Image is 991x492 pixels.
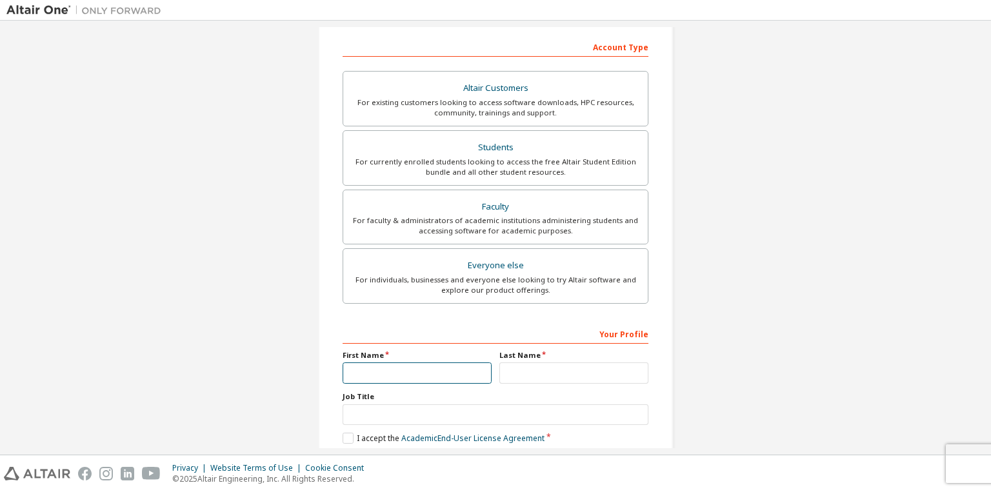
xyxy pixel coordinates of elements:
div: Everyone else [351,257,640,275]
p: © 2025 Altair Engineering, Inc. All Rights Reserved. [172,473,372,484]
img: linkedin.svg [121,467,134,480]
img: instagram.svg [99,467,113,480]
div: For currently enrolled students looking to access the free Altair Student Edition bundle and all ... [351,157,640,177]
div: Altair Customers [351,79,640,97]
div: Website Terms of Use [210,463,305,473]
div: Students [351,139,640,157]
label: I accept the [343,433,545,444]
img: facebook.svg [78,467,92,480]
div: Your Profile [343,323,648,344]
div: Account Type [343,36,648,57]
div: Cookie Consent [305,463,372,473]
label: First Name [343,350,492,360]
div: For individuals, businesses and everyone else looking to try Altair software and explore our prod... [351,275,640,295]
label: Job Title [343,391,648,402]
div: Privacy [172,463,210,473]
div: For faculty & administrators of academic institutions administering students and accessing softwa... [351,215,640,236]
img: Altair One [6,4,168,17]
div: For existing customers looking to access software downloads, HPC resources, community, trainings ... [351,97,640,118]
img: altair_logo.svg [4,467,70,480]
label: Last Name [499,350,648,360]
a: Academic End-User License Agreement [401,433,545,444]
img: youtube.svg [142,467,161,480]
div: Faculty [351,198,640,216]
